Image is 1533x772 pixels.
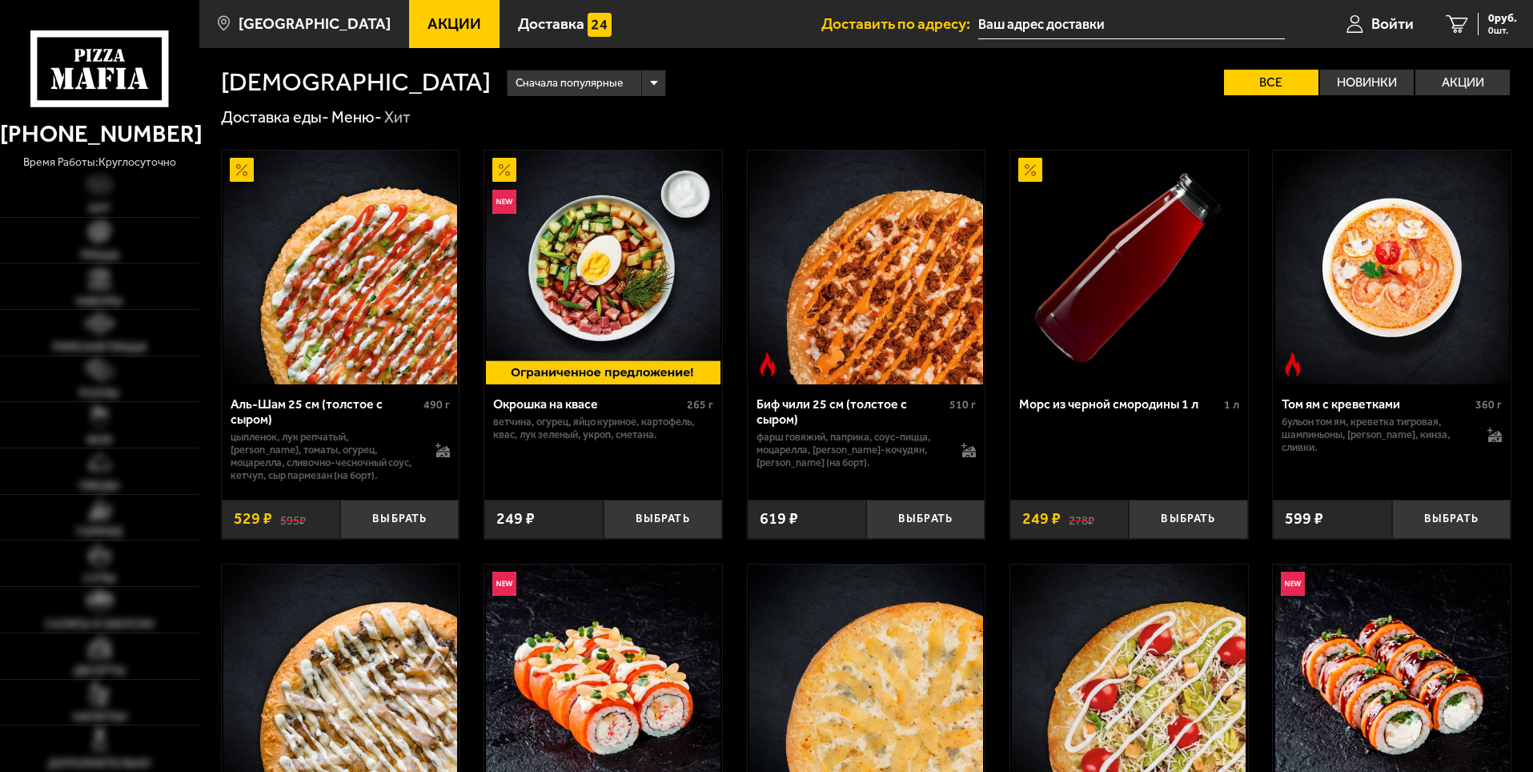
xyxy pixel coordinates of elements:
button: Выбрать [866,500,985,539]
img: Новинка [1281,572,1305,596]
input: Ваш адрес доставки [978,10,1285,39]
img: Акционный [1018,158,1042,182]
a: Доставка еды- [221,107,329,127]
button: Выбрать [340,500,459,539]
img: Аль-Шам 25 см (толстое с сыром) [223,151,457,384]
img: Острое блюдо [756,352,780,376]
span: Акции [427,16,481,31]
span: 619 ₽ [760,511,798,527]
div: Биф чили 25 см (толстое с сыром) [756,396,946,427]
button: Выбрать [1129,500,1247,539]
button: Выбрать [1392,500,1511,539]
a: Острое блюдоБиф чили 25 см (толстое с сыром) [748,151,985,384]
img: Окрошка на квасе [486,151,720,384]
span: Супы [83,573,116,584]
div: Том ям с креветками [1282,396,1471,412]
img: Акционный [492,158,516,182]
span: Наборы [76,296,122,307]
label: Новинки [1320,70,1415,95]
span: 249 ₽ [1022,511,1061,527]
span: 1 л [1224,398,1239,412]
span: WOK [86,434,113,445]
span: Салаты и закуски [45,618,154,629]
h1: [DEMOGRAPHIC_DATA] [221,70,491,95]
a: АкционныйМорс из черной смородины 1 л [1010,151,1248,384]
span: 249 ₽ [496,511,535,527]
img: 15daf4d41897b9f0e9f617042186c801.svg [588,13,612,37]
a: АкционныйНовинкаОкрошка на квасе [484,151,722,384]
span: 510 г [949,398,976,412]
span: Римская пицца [53,341,146,352]
img: Биф чили 25 см (толстое с сыром) [749,151,983,384]
span: Доставка [518,16,584,31]
p: фарш говяжий, паприка, соус-пицца, моцарелла, [PERSON_NAME]-кочудян, [PERSON_NAME] (на борт). [756,431,946,469]
img: Новинка [492,190,516,214]
s: 278 ₽ [1069,511,1094,527]
div: Аль-Шам 25 см (толстое с сыром) [231,396,420,427]
span: Напитки [73,711,126,722]
span: 529 ₽ [234,511,272,527]
a: Меню- [331,107,382,127]
span: [GEOGRAPHIC_DATA] [239,16,391,31]
button: Выбрать [604,500,722,539]
img: Новинка [492,572,516,596]
span: 360 г [1475,398,1502,412]
span: 265 г [687,398,713,412]
span: Хит [88,203,110,214]
a: Острое блюдоТом ям с креветками [1273,151,1511,384]
span: Войти [1371,16,1414,31]
img: Акционный [230,158,254,182]
span: 0 шт. [1488,26,1517,35]
span: Горячее [76,526,123,537]
span: Обеды [79,480,119,491]
div: Окрошка на квасе [493,396,683,412]
label: Акции [1415,70,1510,95]
span: Пицца [80,249,119,260]
div: Хит [384,107,411,128]
span: 490 г [423,398,450,412]
span: Доставить по адресу: [821,16,978,31]
img: Острое блюдо [1281,352,1305,376]
s: 595 ₽ [280,511,306,527]
p: цыпленок, лук репчатый, [PERSON_NAME], томаты, огурец, моцарелла, сливочно-чесночный соус, кетчуп... [231,431,420,482]
label: Все [1224,70,1318,95]
p: бульон том ям, креветка тигровая, шампиньоны, [PERSON_NAME], кинза, сливки. [1282,416,1471,454]
span: 599 ₽ [1285,511,1323,527]
img: Морс из черной смородины 1 л [1012,151,1246,384]
span: Дополнительно [48,758,150,769]
span: 0 руб. [1488,13,1517,24]
img: Том ям с креветками [1275,151,1509,384]
a: АкционныйАль-Шам 25 см (толстое с сыром) [222,151,459,384]
span: Роллы [79,388,119,399]
span: Сначала популярные [516,68,623,99]
p: ветчина, огурец, яйцо куриное, картофель, квас, лук зеленый, укроп, сметана. [493,416,713,441]
div: Морс из черной смородины 1 л [1019,396,1220,412]
span: Десерты [74,665,126,676]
